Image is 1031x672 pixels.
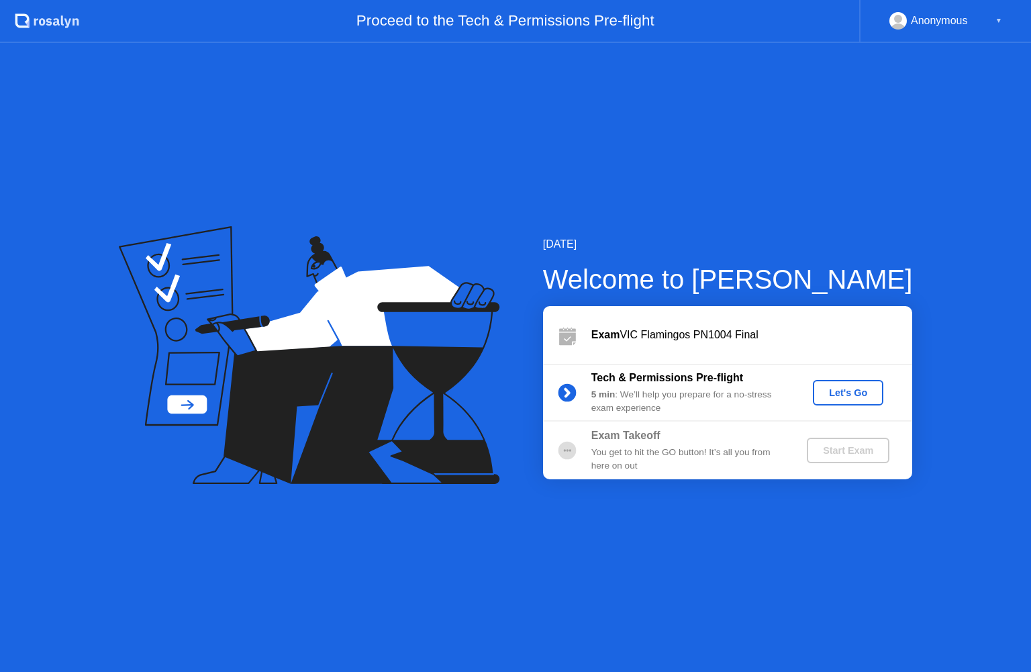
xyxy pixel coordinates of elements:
div: Anonymous [911,12,968,30]
div: ▼ [995,12,1002,30]
b: 5 min [591,389,616,399]
div: [DATE] [543,236,913,252]
div: Let's Go [818,387,878,398]
b: Tech & Permissions Pre-flight [591,372,743,383]
div: You get to hit the GO button! It’s all you from here on out [591,446,785,473]
b: Exam [591,329,620,340]
button: Start Exam [807,438,889,463]
div: Start Exam [812,445,884,456]
b: Exam Takeoff [591,430,660,441]
div: Welcome to [PERSON_NAME] [543,259,913,299]
div: VIC Flamingos PN1004 Final [591,327,912,343]
button: Let's Go [813,380,883,405]
div: : We’ll help you prepare for a no-stress exam experience [591,388,785,416]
